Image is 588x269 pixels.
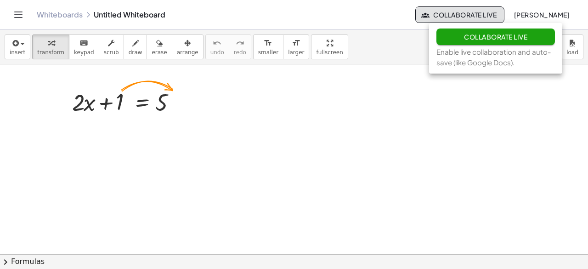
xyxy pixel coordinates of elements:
span: [PERSON_NAME] [514,11,570,19]
button: insert [5,34,30,59]
button: redoredo [229,34,251,59]
div: Enable live collaboration and auto-save (like Google Docs). [436,47,555,68]
button: undoundo [205,34,229,59]
button: arrange [172,34,204,59]
button: scrub [99,34,124,59]
span: draw [129,49,142,56]
button: Toggle navigation [11,7,26,22]
button: Collaborate Live [436,29,555,45]
span: scrub [104,49,119,56]
span: smaller [258,49,278,56]
span: transform [37,49,64,56]
i: undo [213,38,221,49]
span: load [566,49,578,56]
span: redo [234,49,246,56]
i: keyboard [79,38,88,49]
a: Whiteboards [37,10,83,19]
span: keypad [74,49,94,56]
button: load [561,34,583,59]
button: Collaborate Live [415,6,504,23]
i: format_size [264,38,272,49]
button: format_sizesmaller [253,34,283,59]
span: Collaborate Live [423,11,497,19]
span: arrange [177,49,198,56]
span: undo [210,49,224,56]
i: format_size [292,38,300,49]
i: redo [236,38,244,49]
button: fullscreen [311,34,348,59]
span: fullscreen [316,49,343,56]
button: keyboardkeypad [69,34,99,59]
span: larger [288,49,304,56]
button: draw [124,34,147,59]
button: [PERSON_NAME] [506,6,577,23]
button: transform [32,34,69,59]
span: insert [10,49,25,56]
button: erase [147,34,172,59]
span: erase [152,49,167,56]
button: format_sizelarger [283,34,309,59]
span: Collaborate Live [464,33,527,41]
